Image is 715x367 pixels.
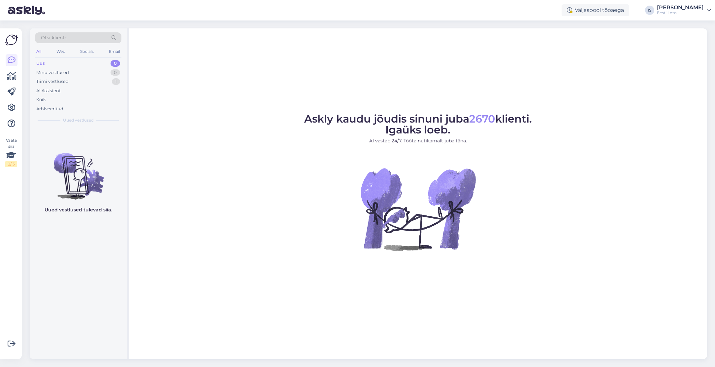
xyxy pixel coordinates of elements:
div: Tiimi vestlused [36,78,69,85]
div: Minu vestlused [36,69,69,76]
div: IS [645,6,654,15]
div: Email [108,47,121,56]
div: Arhiveeritud [36,106,63,112]
div: Socials [79,47,95,56]
div: [PERSON_NAME] [657,5,704,10]
div: Web [55,47,67,56]
div: Väljaspool tööaega [562,4,629,16]
span: 2670 [469,112,495,125]
div: 2 / 3 [5,161,17,167]
div: Uus [36,60,45,67]
div: AI Assistent [36,88,61,94]
div: Eesti Loto [657,10,704,16]
span: Uued vestlused [63,117,94,123]
div: Vaata siia [5,137,17,167]
img: No Chat active [359,150,477,269]
img: Askly Logo [5,34,18,46]
p: Uued vestlused tulevad siia. [45,206,112,213]
div: 0 [111,60,120,67]
p: AI vastab 24/7. Tööta nutikamalt juba täna. [304,137,532,144]
span: Askly kaudu jõudis sinuni juba klienti. Igaüks loeb. [304,112,532,136]
img: No chats [30,141,127,201]
div: Kõik [36,96,46,103]
a: [PERSON_NAME]Eesti Loto [657,5,711,16]
div: All [35,47,43,56]
div: 1 [112,78,120,85]
span: Otsi kliente [41,34,67,41]
div: 0 [111,69,120,76]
